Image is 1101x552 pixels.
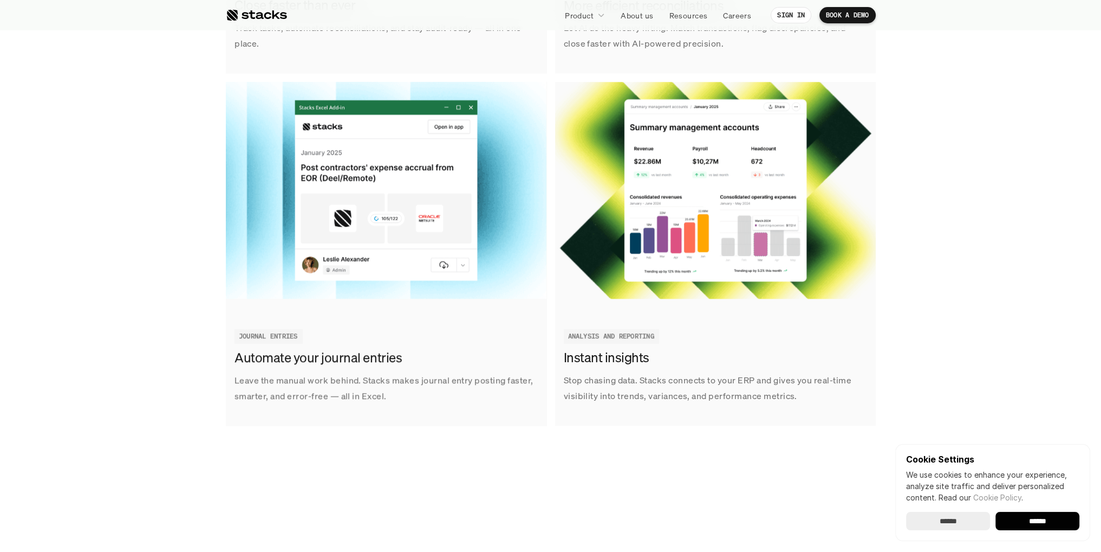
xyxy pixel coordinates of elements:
p: Careers [723,10,751,21]
a: Privacy Policy [128,251,175,259]
p: Product [565,10,594,21]
p: Resources [669,10,707,21]
p: Track tasks, automate reconciliations, and stay audit-ready — all in one place. [234,20,538,52]
h3: Automate your journal entries [234,349,532,367]
p: About us [621,10,653,21]
p: SIGN IN [777,11,805,19]
a: Cookie Policy [973,493,1021,502]
a: Resources [662,5,714,25]
p: Cookie Settings [906,455,1079,464]
h2: ANALYSIS AND REPORTING [568,332,654,340]
p: Leave the manual work behind. Stacks makes journal entry posting faster, smarter, and error-free ... [234,373,538,404]
p: We use cookies to enhance your experience, analyze site traffic and deliver personalized content. [906,469,1079,503]
h2: JOURNAL ENTRIES [239,332,298,340]
a: About us [614,5,660,25]
h3: Instant insights [564,349,862,367]
p: BOOK A DEMO [826,11,869,19]
a: SIGN IN [771,7,811,23]
a: Stop chasing data. Stacks connects to your ERP and gives you real-time visibility into trends, va... [555,82,876,426]
a: BOOK A DEMO [819,7,876,23]
a: Careers [716,5,758,25]
p: Stop chasing data. Stacks connects to your ERP and gives you real-time visibility into trends, va... [564,373,867,404]
a: Leave the manual work behind. Stacks makes journal entry posting faster, smarter, and error-free ... [226,82,546,426]
p: Let AI do the heavy lifting. Match transactions, flag discrepancies, and close faster with AI-pow... [564,20,867,52]
span: Read our . [939,493,1023,502]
